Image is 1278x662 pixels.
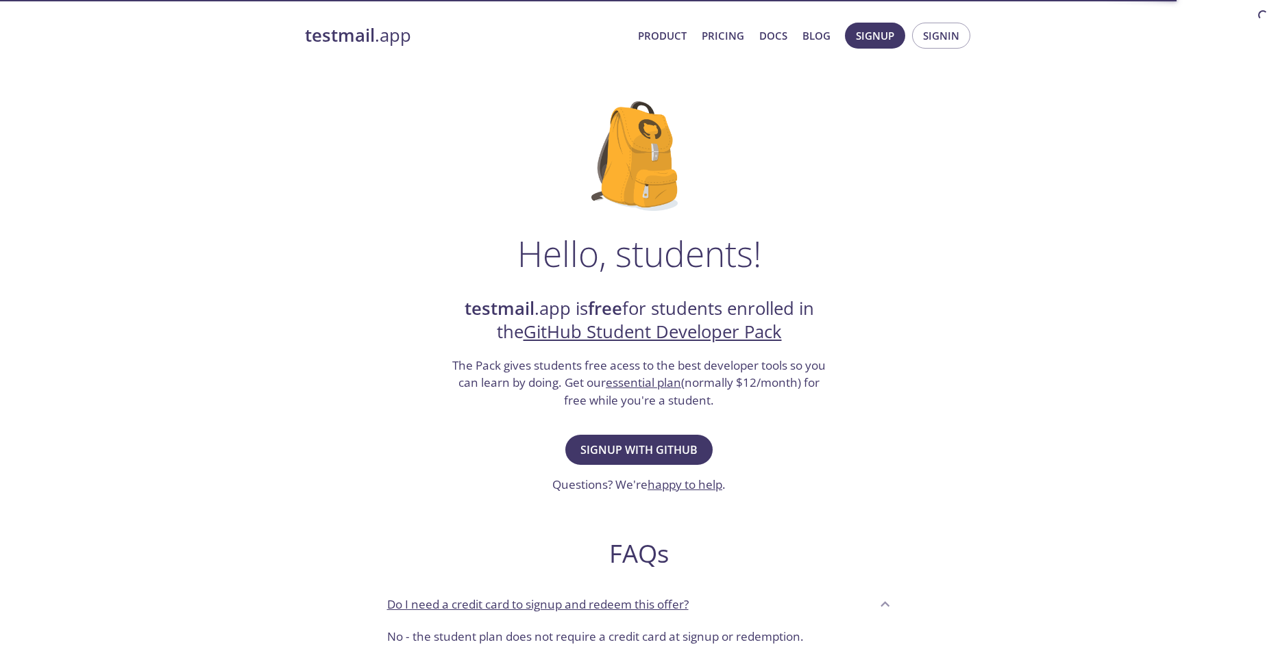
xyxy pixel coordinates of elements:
img: github-student-backpack.png [591,101,687,211]
a: happy to help [648,476,722,492]
a: Blog [802,27,831,44]
button: Signup [845,23,905,49]
h2: FAQs [376,538,902,569]
a: GitHub Student Developer Pack [524,320,782,344]
button: Signup with GitHub [565,435,713,465]
p: Do I need a credit card to signup and redeem this offer? [387,596,689,613]
h3: Questions? We're . [552,476,726,494]
span: Signin [923,27,959,44]
strong: free [588,296,622,320]
a: testmail.app [305,24,627,47]
p: No - the student plan does not require a credit card at signup or redemption. [387,628,892,646]
h1: Hello, students! [517,233,761,274]
a: Product [638,27,687,44]
h2: .app is for students enrolled in the [451,297,828,344]
button: Signin [912,23,970,49]
a: Pricing [702,27,744,44]
span: Signup with GitHub [580,440,698,459]
strong: testmail [465,296,534,320]
span: Signup [856,27,894,44]
a: Docs [759,27,787,44]
div: Do I need a credit card to signup and redeem this offer? [376,585,902,622]
h3: The Pack gives students free acess to the best developer tools so you can learn by doing. Get our... [451,357,828,409]
strong: testmail [305,23,375,47]
a: essential plan [606,374,681,390]
div: Do I need a credit card to signup and redeem this offer? [376,622,902,657]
